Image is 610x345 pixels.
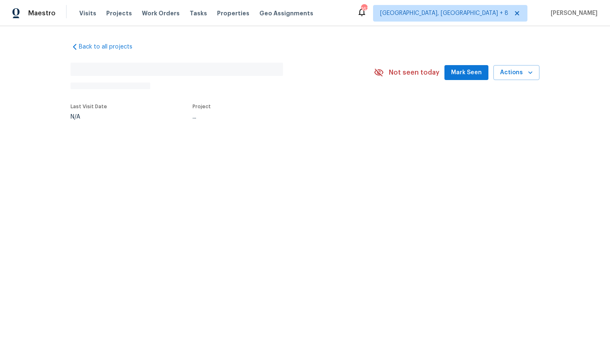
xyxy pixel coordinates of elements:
div: ... [193,114,352,120]
span: Project [193,104,211,109]
button: Mark Seen [444,65,488,80]
span: Geo Assignments [259,9,313,17]
div: 163 [361,5,367,13]
span: Projects [106,9,132,17]
span: Not seen today [389,68,439,77]
span: Work Orders [142,9,180,17]
span: Actions [500,68,533,78]
span: Mark Seen [451,68,482,78]
div: N/A [71,114,107,120]
span: [PERSON_NAME] [547,9,598,17]
a: Back to all projects [71,43,150,51]
button: Actions [493,65,539,80]
span: Tasks [190,10,207,16]
span: Maestro [28,9,56,17]
span: Last Visit Date [71,104,107,109]
span: Visits [79,9,96,17]
span: [GEOGRAPHIC_DATA], [GEOGRAPHIC_DATA] + 8 [380,9,508,17]
span: Properties [217,9,249,17]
